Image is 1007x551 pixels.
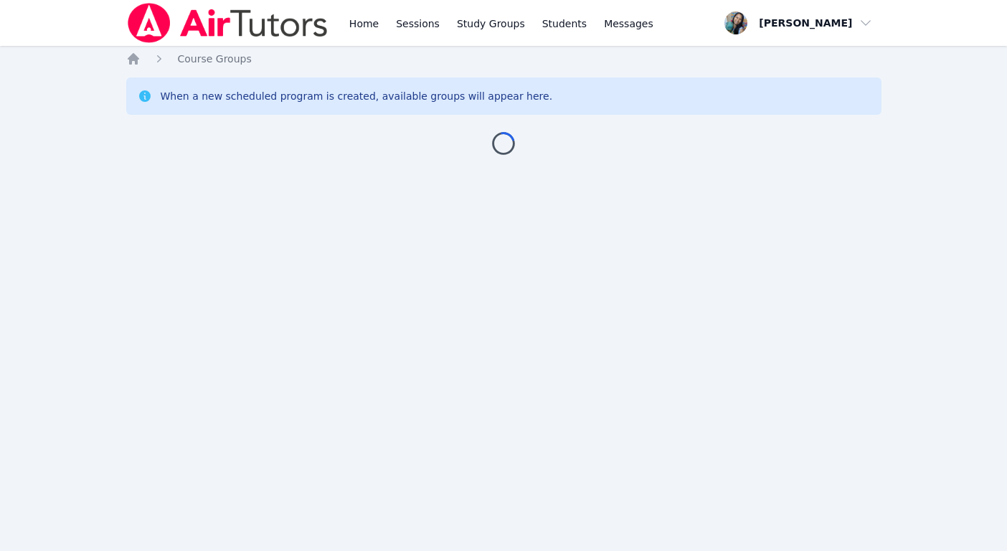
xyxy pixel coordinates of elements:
[161,89,553,103] div: When a new scheduled program is created, available groups will appear here.
[178,52,252,66] a: Course Groups
[126,3,329,43] img: Air Tutors
[178,53,252,65] span: Course Groups
[604,17,653,31] span: Messages
[126,52,881,66] nav: Breadcrumb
